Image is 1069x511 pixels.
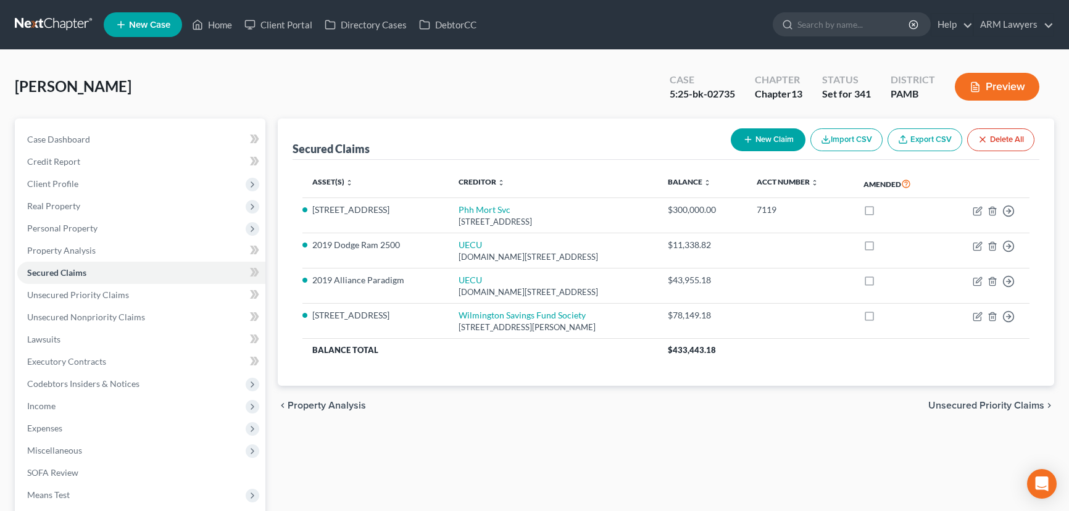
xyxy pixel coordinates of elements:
[891,87,935,101] div: PAMB
[17,351,265,373] a: Executory Contracts
[186,14,238,36] a: Home
[278,401,288,410] i: chevron_left
[459,204,510,215] a: Phh Mort Svc
[27,489,70,500] span: Means Test
[668,204,737,216] div: $300,000.00
[413,14,483,36] a: DebtorCC
[755,87,802,101] div: Chapter
[346,179,353,186] i: unfold_more
[668,309,737,322] div: $78,149.18
[312,274,439,286] li: 2019 Alliance Paradigm
[17,128,265,151] a: Case Dashboard
[27,289,129,300] span: Unsecured Priority Claims
[27,467,78,478] span: SOFA Review
[668,239,737,251] div: $11,338.82
[459,251,647,263] div: [DOMAIN_NAME][STREET_ADDRESS]
[810,128,883,151] button: Import CSV
[17,284,265,306] a: Unsecured Priority Claims
[459,239,482,250] a: UECU
[27,156,80,167] span: Credit Report
[129,20,170,30] span: New Case
[459,216,647,228] div: [STREET_ADDRESS]
[27,356,106,367] span: Executory Contracts
[668,345,716,355] span: $433,443.18
[27,378,139,389] span: Codebtors Insiders & Notices
[238,14,318,36] a: Client Portal
[15,77,131,95] span: [PERSON_NAME]
[791,88,802,99] span: 13
[731,128,805,151] button: New Claim
[27,334,60,344] span: Lawsuits
[668,274,737,286] div: $43,955.18
[17,151,265,173] a: Credit Report
[928,401,1054,410] button: Unsecured Priority Claims chevron_right
[704,179,711,186] i: unfold_more
[278,401,366,410] button: chevron_left Property Analysis
[459,275,482,285] a: UECU
[1044,401,1054,410] i: chevron_right
[459,310,586,320] a: Wilmington Savings Fund Society
[312,239,439,251] li: 2019 Dodge Ram 2500
[17,239,265,262] a: Property Analysis
[757,177,818,186] a: Acct Number unfold_more
[1027,469,1057,499] div: Open Intercom Messenger
[755,73,802,87] div: Chapter
[17,462,265,484] a: SOFA Review
[312,309,439,322] li: [STREET_ADDRESS]
[27,423,62,433] span: Expenses
[17,306,265,328] a: Unsecured Nonpriority Claims
[27,201,80,211] span: Real Property
[17,262,265,284] a: Secured Claims
[459,286,647,298] div: [DOMAIN_NAME][STREET_ADDRESS]
[967,128,1034,151] button: Delete All
[27,223,98,233] span: Personal Property
[757,204,844,216] div: 7119
[854,170,942,198] th: Amended
[27,267,86,278] span: Secured Claims
[27,445,82,455] span: Miscellaneous
[302,339,658,361] th: Balance Total
[955,73,1039,101] button: Preview
[459,177,505,186] a: Creditor unfold_more
[27,178,78,189] span: Client Profile
[928,401,1044,410] span: Unsecured Priority Claims
[17,328,265,351] a: Lawsuits
[27,312,145,322] span: Unsecured Nonpriority Claims
[497,179,505,186] i: unfold_more
[822,73,871,87] div: Status
[288,401,366,410] span: Property Analysis
[27,245,96,255] span: Property Analysis
[670,73,735,87] div: Case
[27,401,56,411] span: Income
[670,87,735,101] div: 5:25-bk-02735
[811,179,818,186] i: unfold_more
[797,13,910,36] input: Search by name...
[312,177,353,186] a: Asset(s) unfold_more
[891,73,935,87] div: District
[312,204,439,216] li: [STREET_ADDRESS]
[822,87,871,101] div: Set for 341
[974,14,1054,36] a: ARM Lawyers
[931,14,973,36] a: Help
[888,128,962,151] a: Export CSV
[318,14,413,36] a: Directory Cases
[27,134,90,144] span: Case Dashboard
[459,322,647,333] div: [STREET_ADDRESS][PERSON_NAME]
[293,141,370,156] div: Secured Claims
[668,177,711,186] a: Balance unfold_more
